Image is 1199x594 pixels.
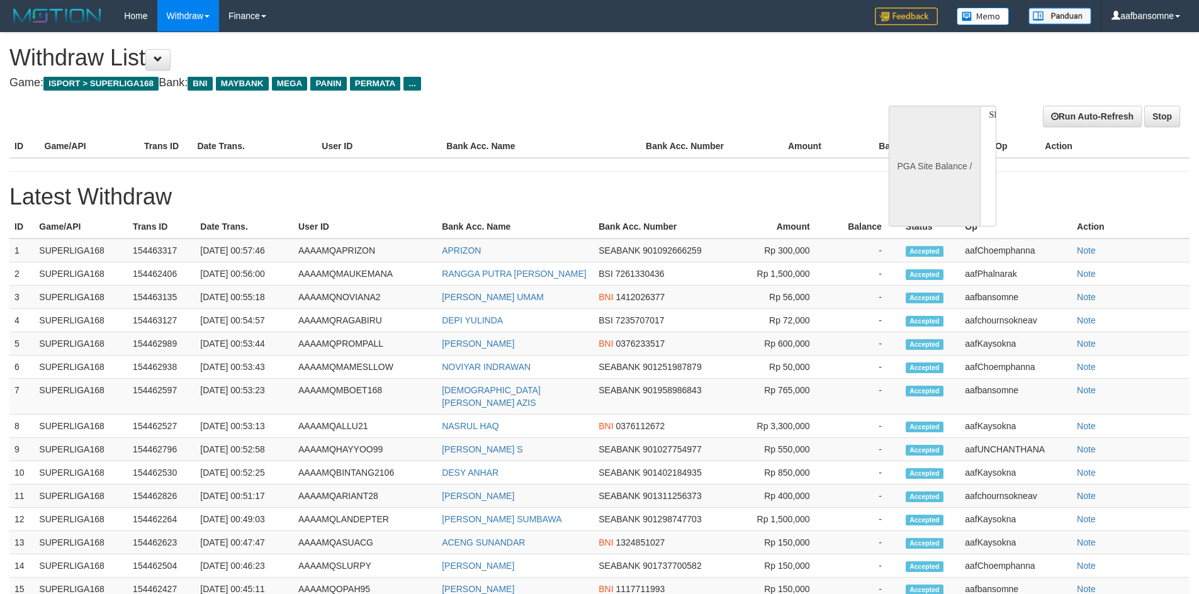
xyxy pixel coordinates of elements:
th: Op [990,135,1040,158]
td: - [829,332,901,356]
span: 0376233517 [616,339,665,349]
span: BSI [599,269,613,279]
td: 154462623 [128,531,195,554]
td: Rp 1,500,000 [744,508,829,531]
th: Bank Acc. Name [441,135,641,158]
td: - [829,379,901,415]
span: 901402184935 [643,468,701,478]
img: Button%20Memo.svg [957,8,1010,25]
td: AAAAMQSLURPY [293,554,437,578]
td: 154463317 [128,238,195,262]
a: Note [1077,292,1096,302]
td: AAAAMQRAGABIRU [293,309,437,332]
th: Action [1072,215,1190,238]
a: Note [1077,245,1096,255]
span: Accepted [906,468,943,479]
td: aafUNCHANTHANA [960,438,1072,461]
a: [PERSON_NAME] S [442,444,522,454]
span: PERMATA [350,77,401,91]
td: SUPERLIGA168 [34,531,128,554]
a: Note [1077,362,1096,372]
span: 1324851027 [616,537,665,547]
span: MEGA [272,77,308,91]
td: aafPhalnarak [960,262,1072,286]
td: 154462989 [128,332,195,356]
td: aafbansomne [960,379,1072,415]
td: [DATE] 00:56:00 [195,262,293,286]
td: [DATE] 00:55:18 [195,286,293,309]
td: - [829,415,901,438]
td: SUPERLIGA168 [34,485,128,508]
td: SUPERLIGA168 [34,461,128,485]
span: 7235707017 [616,315,665,325]
td: 9 [9,438,34,461]
span: 0376112672 [616,421,665,431]
span: Accepted [906,561,943,572]
a: NOVIYAR INDRAWAN [442,362,531,372]
span: BNI [599,339,613,349]
td: - [829,262,901,286]
td: AAAAMQASUACG [293,531,437,554]
th: Trans ID [128,215,195,238]
th: ID [9,215,34,238]
td: AAAAMQALLU21 [293,415,437,438]
span: Accepted [906,386,943,396]
span: BNI [599,421,613,431]
span: 1412026377 [616,292,665,302]
td: SUPERLIGA168 [34,379,128,415]
td: 2 [9,262,34,286]
a: Note [1077,514,1096,524]
td: 154462504 [128,554,195,578]
span: SEABANK [599,468,640,478]
td: - [829,238,901,262]
td: - [829,508,901,531]
td: Rp 300,000 [744,238,829,262]
span: ISPORT > SUPERLIGA168 [43,77,159,91]
td: AAAAMQMAMESLLOW [293,356,437,379]
td: 154462406 [128,262,195,286]
td: - [829,531,901,554]
span: BNI [188,77,212,91]
td: 1 [9,238,34,262]
span: Accepted [906,269,943,280]
span: 7261330436 [616,269,665,279]
td: [DATE] 00:53:43 [195,356,293,379]
span: BNI [599,584,613,594]
th: Balance [840,135,932,158]
span: SEABANK [599,444,640,454]
span: SEABANK [599,491,640,501]
td: 154463135 [128,286,195,309]
span: 901958986843 [643,385,701,395]
span: PANIN [310,77,346,91]
td: - [829,554,901,578]
td: 154462527 [128,415,195,438]
td: SUPERLIGA168 [34,415,128,438]
td: 14 [9,554,34,578]
a: [PERSON_NAME] [442,491,514,501]
td: - [829,438,901,461]
span: Accepted [906,515,943,525]
th: User ID [317,135,441,158]
td: AAAAMQHAYYOO99 [293,438,437,461]
td: 154462530 [128,461,195,485]
td: aafKaysokna [960,508,1072,531]
a: Run Auto-Refresh [1043,106,1142,127]
td: AAAAMQMAUKEMANA [293,262,437,286]
td: - [829,356,901,379]
span: ... [403,77,420,91]
th: Date Trans. [195,215,293,238]
td: 154462826 [128,485,195,508]
a: DEPI YULINDA [442,315,503,325]
a: Note [1077,269,1096,279]
a: [PERSON_NAME] UMAM [442,292,544,302]
span: BSI [599,315,613,325]
td: AAAAMQAPRIZON [293,238,437,262]
td: [DATE] 00:54:57 [195,309,293,332]
td: aafchournsokneav [960,485,1072,508]
td: AAAAMQARIANT28 [293,485,437,508]
td: Rp 850,000 [744,461,829,485]
h4: Game: Bank: [9,77,787,89]
th: Balance [829,215,901,238]
span: Accepted [906,445,943,456]
td: Rp 400,000 [744,485,829,508]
